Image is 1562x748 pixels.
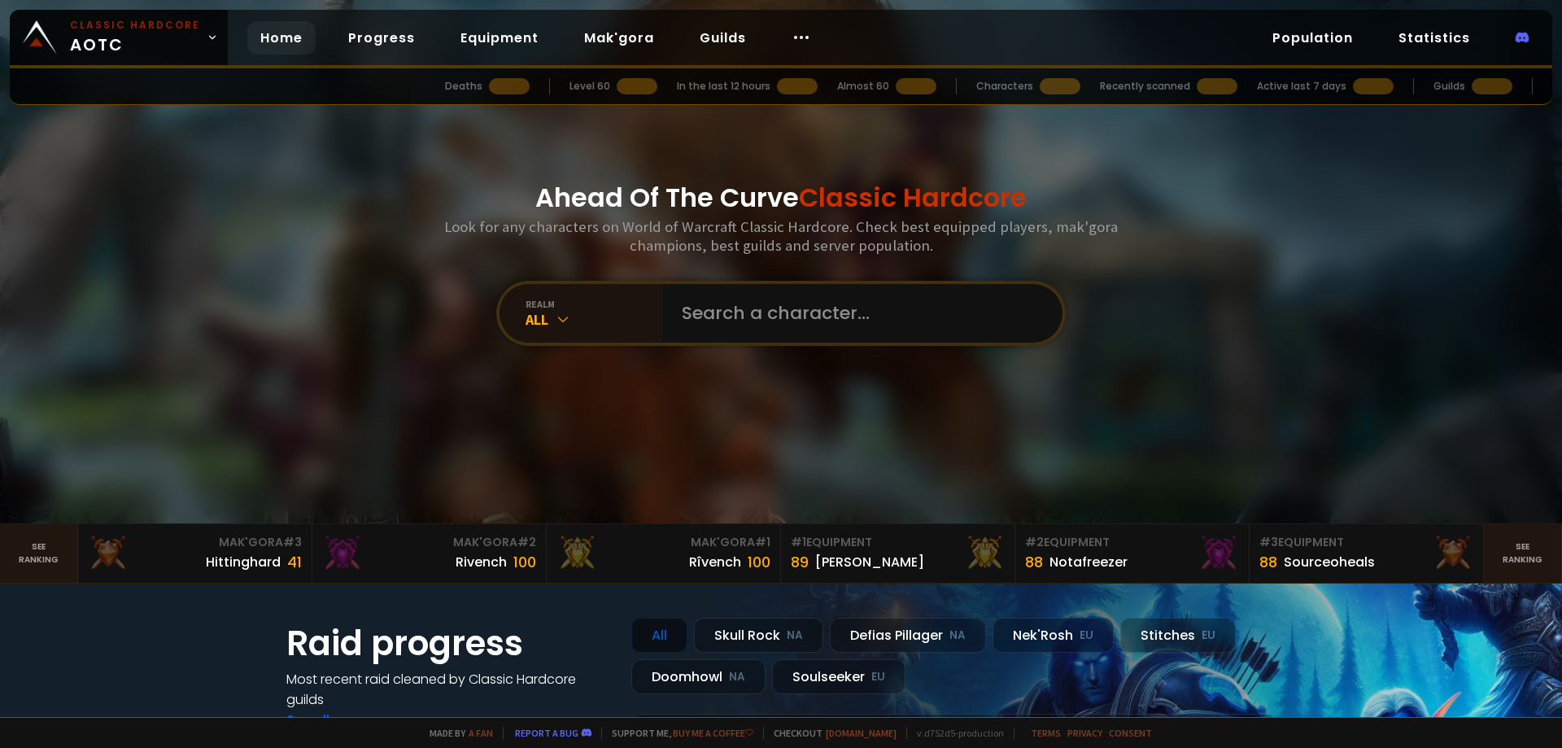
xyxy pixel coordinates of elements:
a: Seeranking [1484,524,1562,583]
span: # 1 [791,534,806,550]
div: In the last 12 hours [677,79,770,94]
div: Active last 7 days [1257,79,1346,94]
span: Made by [420,727,493,739]
small: NA [787,628,803,644]
a: See all progress [286,711,392,729]
a: Consent [1109,727,1152,739]
div: Equipment [1025,534,1239,551]
div: Doomhowl [631,659,766,694]
div: Soulseeker [772,659,905,694]
a: Population [1259,21,1366,55]
span: # 1 [755,534,770,550]
small: EU [1202,628,1215,644]
div: Mak'Gora [88,534,302,551]
div: 88 [1025,551,1043,573]
div: Equipment [1259,534,1473,551]
div: [PERSON_NAME] [815,552,924,572]
input: Search a character... [672,284,1043,343]
a: a fan [469,727,493,739]
a: Privacy [1067,727,1102,739]
a: #1Equipment89[PERSON_NAME] [781,524,1015,583]
small: NA [949,628,966,644]
div: Skull Rock [694,618,823,653]
div: Mak'Gora [322,534,536,551]
div: Level 60 [569,79,610,94]
div: Rivench [456,552,507,572]
small: EU [1080,628,1093,644]
span: AOTC [70,18,200,57]
div: All [631,618,687,653]
div: Hittinghard [206,552,281,572]
div: Mak'Gora [556,534,770,551]
div: Equipment [791,534,1005,551]
small: NA [729,669,745,685]
div: 88 [1259,551,1277,573]
span: # 3 [1259,534,1278,550]
span: Support me, [601,727,753,739]
div: Sourceoheals [1284,552,1375,572]
div: 89 [791,551,809,573]
a: Mak'Gora#2Rivench100 [312,524,547,583]
div: Defias Pillager [830,618,986,653]
a: Progress [335,21,428,55]
a: Mak'Gora#3Hittinghard41 [78,524,312,583]
h1: Ahead Of The Curve [535,178,1027,217]
div: Nek'Rosh [993,618,1114,653]
h1: Raid progress [286,618,612,669]
div: Characters [976,79,1033,94]
a: #2Equipment88Notafreezer [1015,524,1250,583]
a: Terms [1031,727,1061,739]
div: Almost 60 [837,79,889,94]
h4: Most recent raid cleaned by Classic Hardcore guilds [286,669,612,710]
a: Classic HardcoreAOTC [10,10,228,65]
h3: Look for any characters on World of Warcraft Classic Hardcore. Check best equipped players, mak'g... [438,217,1124,255]
a: Equipment [447,21,552,55]
span: Classic Hardcore [799,179,1027,216]
a: Statistics [1385,21,1483,55]
div: Deaths [445,79,482,94]
div: Rîvench [689,552,741,572]
span: # 2 [1025,534,1044,550]
a: Report a bug [515,727,578,739]
span: Checkout [763,727,897,739]
a: Home [247,21,316,55]
div: 41 [287,551,302,573]
span: # 2 [517,534,536,550]
div: All [526,310,662,329]
a: #3Equipment88Sourceoheals [1250,524,1484,583]
small: Classic Hardcore [70,18,200,33]
div: Guilds [1433,79,1465,94]
div: Recently scanned [1100,79,1190,94]
a: Mak'Gora#1Rîvench100 [547,524,781,583]
a: [DOMAIN_NAME] [826,727,897,739]
a: Guilds [687,21,759,55]
div: 100 [748,551,770,573]
span: v. d752d5 - production [906,727,1004,739]
a: Buy me a coffee [673,727,753,739]
div: Notafreezer [1049,552,1128,572]
small: EU [871,669,885,685]
div: Stitches [1120,618,1236,653]
span: # 3 [283,534,302,550]
a: Mak'gora [571,21,667,55]
div: realm [526,298,662,310]
div: 100 [513,551,536,573]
